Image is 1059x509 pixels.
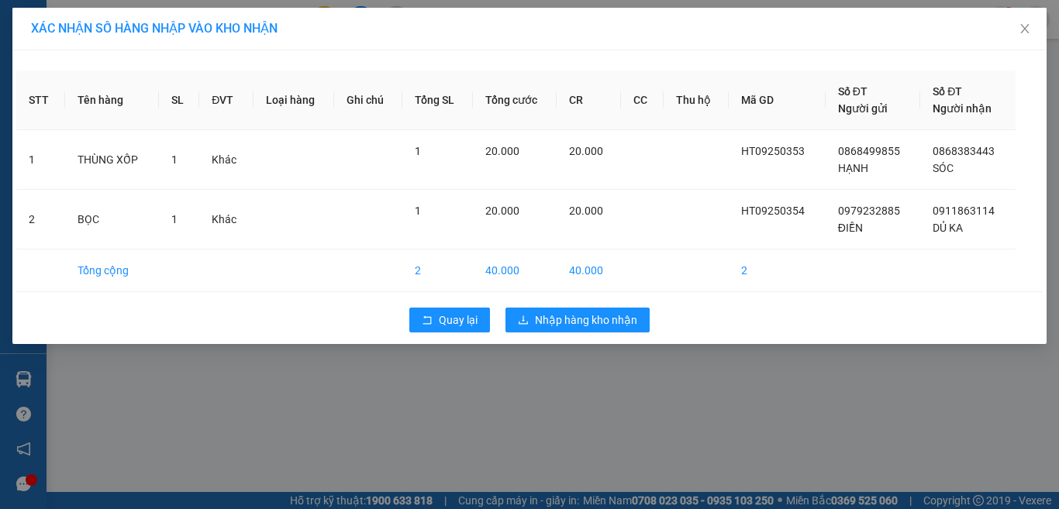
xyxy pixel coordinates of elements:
[933,222,963,234] span: DỦ KA
[569,145,603,157] span: 20.000
[838,162,868,174] span: HẠNH
[6,54,116,105] strong: 260A, [PERSON_NAME] [PERSON_NAME]
[485,145,519,157] span: 20.000
[159,71,200,130] th: SL
[415,205,421,217] span: 1
[1003,8,1047,51] button: Close
[65,190,158,249] td: BỌC
[171,213,178,225] span: 1
[199,190,254,249] td: Khác
[119,108,220,142] span: Điện thoại:
[741,145,805,157] span: HT09250353
[838,102,888,115] span: Người gửi
[9,7,224,29] strong: NHÀ XE [PERSON_NAME]
[569,205,603,217] span: 20.000
[664,71,729,130] th: Thu hộ
[199,71,254,130] th: ĐVT
[439,311,478,328] span: Quay lại
[171,153,178,166] span: 1
[1019,22,1031,35] span: close
[557,71,621,130] th: CR
[334,71,402,130] th: Ghi chú
[65,249,158,292] td: Tổng cộng
[933,85,962,98] span: Số ĐT
[473,71,557,130] th: Tổng cước
[16,71,65,130] th: STT
[422,315,433,327] span: rollback
[557,249,621,292] td: 40.000
[402,249,473,292] td: 2
[838,222,863,234] span: ĐIỀN
[838,205,900,217] span: 0979232885
[16,130,65,190] td: 1
[6,108,115,159] span: Điện thoại:
[933,205,995,217] span: 0911863114
[119,71,211,105] span: Địa chỉ:
[729,71,826,130] th: Mã GD
[6,35,87,52] span: VP Rạch Giá
[473,249,557,292] td: 40.000
[6,54,116,105] span: Địa chỉ:
[505,308,650,332] button: downloadNhập hàng kho nhận
[741,205,805,217] span: HT09250354
[65,130,158,190] td: THÙNG XỐP
[838,145,900,157] span: 0868499855
[518,315,529,327] span: download
[402,71,473,130] th: Tổng SL
[254,71,334,130] th: Loại hàng
[119,52,188,69] span: VP Ba Hòn
[119,71,211,105] strong: Bến xe Ba Hòn
[933,145,995,157] span: 0868383443
[729,249,826,292] td: 2
[31,21,278,36] span: XÁC NHẬN SỐ HÀNG NHẬP VÀO KHO NHẬN
[199,130,254,190] td: Khác
[409,308,490,332] button: rollbackQuay lại
[933,102,992,115] span: Người nhận
[535,311,637,328] span: Nhập hàng kho nhận
[415,145,421,157] span: 1
[933,162,954,174] span: SÓC
[16,190,65,249] td: 2
[621,71,664,130] th: CC
[838,85,868,98] span: Số ĐT
[65,71,158,130] th: Tên hàng
[485,205,519,217] span: 20.000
